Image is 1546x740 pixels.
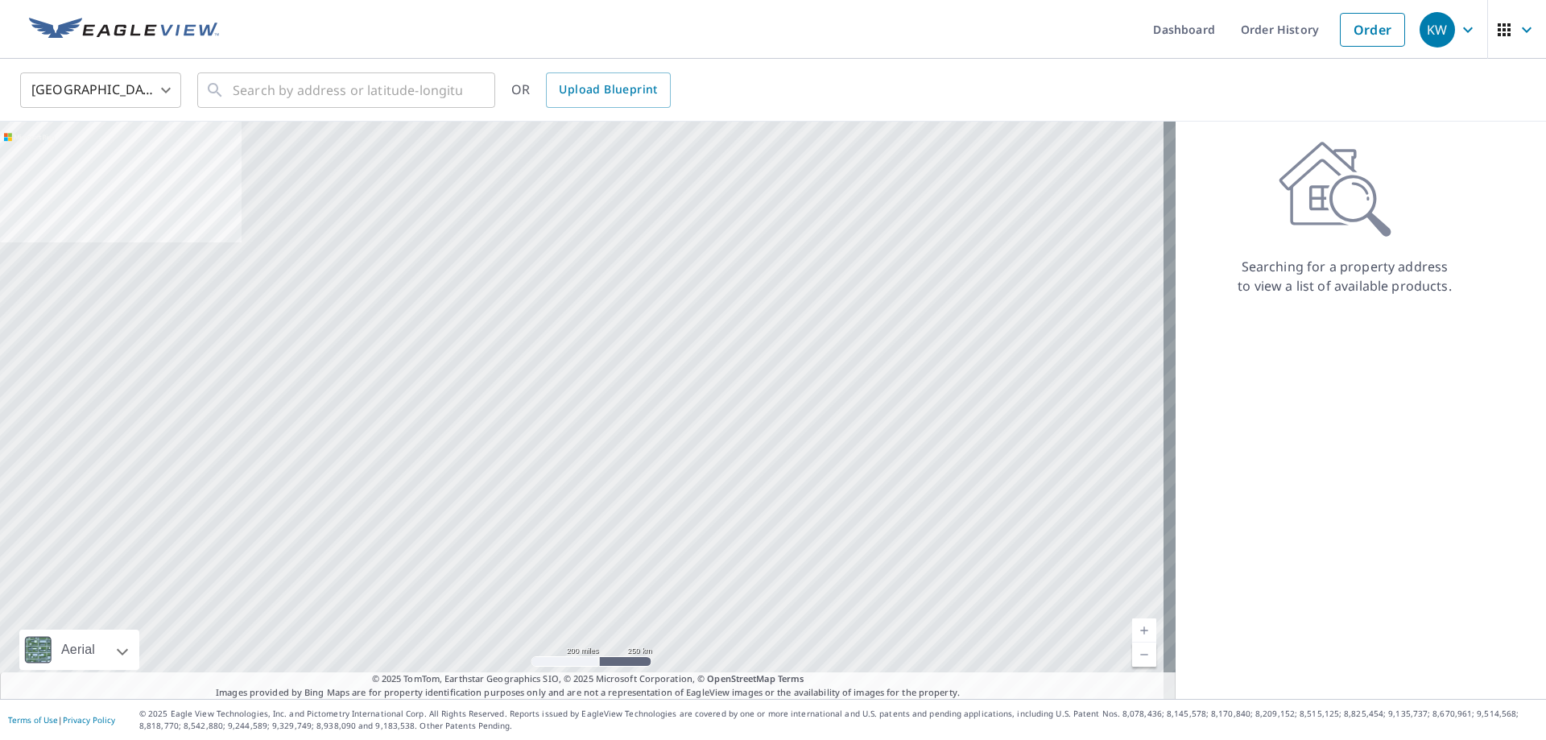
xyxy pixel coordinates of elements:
div: Aerial [56,630,100,670]
div: KW [1420,12,1455,48]
span: Upload Blueprint [559,80,657,100]
p: Searching for a property address to view a list of available products. [1237,257,1453,296]
input: Search by address or latitude-longitude [233,68,462,113]
a: Terms of Use [8,714,58,726]
span: © 2025 TomTom, Earthstar Geographics SIO, © 2025 Microsoft Corporation, © [372,672,804,686]
p: © 2025 Eagle View Technologies, Inc. and Pictometry International Corp. All Rights Reserved. Repo... [139,708,1538,732]
p: | [8,715,115,725]
div: OR [511,72,671,108]
img: EV Logo [29,18,219,42]
a: Upload Blueprint [546,72,670,108]
div: [GEOGRAPHIC_DATA] [20,68,181,113]
a: OpenStreetMap [707,672,775,684]
a: Order [1340,13,1405,47]
a: Current Level 5, Zoom Out [1132,643,1156,667]
a: Current Level 5, Zoom In [1132,618,1156,643]
div: Aerial [19,630,139,670]
a: Terms [778,672,804,684]
a: Privacy Policy [63,714,115,726]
